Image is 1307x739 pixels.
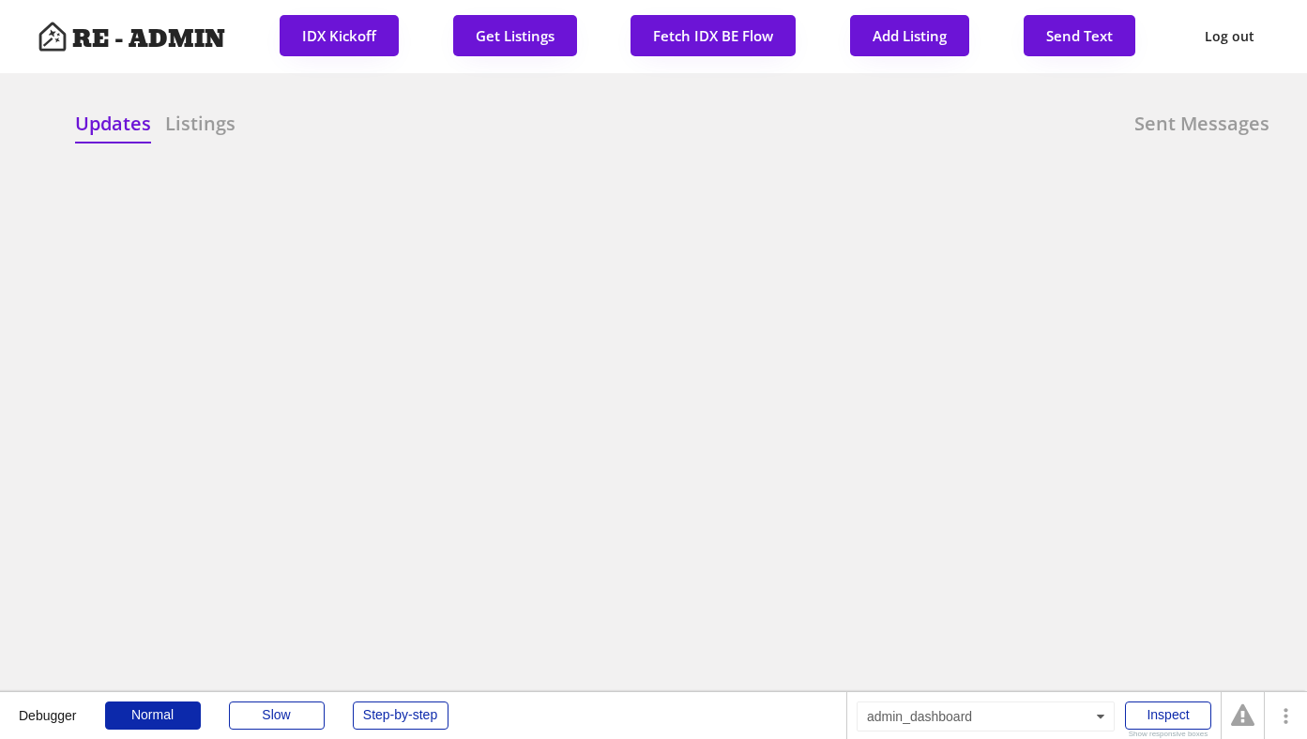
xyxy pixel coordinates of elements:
img: Artboard%201%20copy%203.svg [38,22,68,52]
h4: RE - ADMIN [72,27,225,52]
button: IDX Kickoff [280,15,399,56]
h6: Listings [165,111,236,137]
button: Fetch IDX BE Flow [631,15,796,56]
button: Get Listings [453,15,577,56]
div: Show responsive boxes [1125,731,1211,738]
div: Slow [229,701,325,730]
button: Log out [1190,15,1269,58]
h6: Updates [75,111,151,137]
button: Add Listing [850,15,969,56]
div: admin_dashboard [857,701,1115,731]
h6: Sent Messages [1134,111,1269,137]
button: Send Text [1024,15,1135,56]
div: Inspect [1125,701,1211,730]
div: Step-by-step [353,701,448,730]
div: Normal [105,701,201,730]
div: Debugger [19,692,77,722]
